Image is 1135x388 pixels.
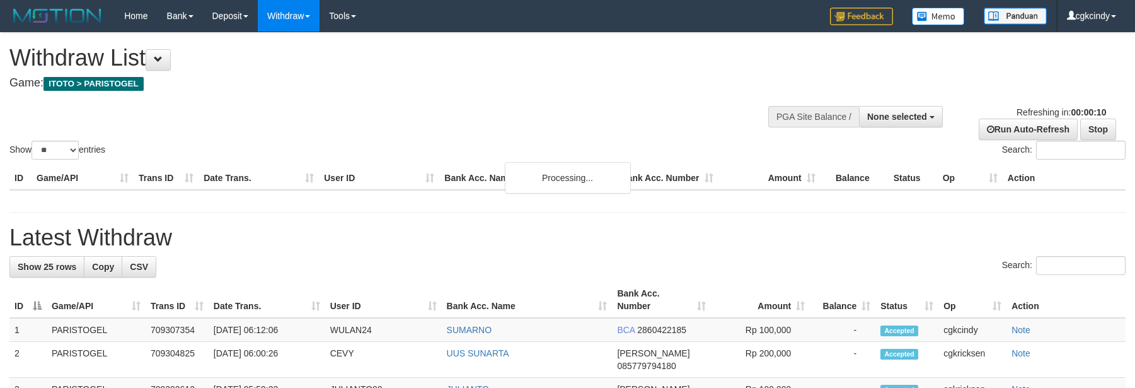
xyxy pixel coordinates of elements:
[9,256,84,278] a: Show 25 rows
[1002,256,1126,275] label: Search:
[1002,141,1126,160] label: Search:
[122,256,156,278] a: CSV
[616,167,718,190] th: Bank Acc. Number
[821,167,889,190] th: Balance
[146,318,209,342] td: 709307354
[1080,119,1116,140] a: Stop
[637,325,686,335] span: Copy 2860422185 to clipboard
[1036,256,1126,275] input: Search:
[47,342,146,378] td: PARISTOGEL
[32,167,134,190] th: Game/API
[617,361,676,371] span: Copy 085779794180 to clipboard
[867,112,927,122] span: None selected
[979,119,1078,140] a: Run Auto-Refresh
[1017,107,1106,117] span: Refreshing in:
[9,141,105,160] label: Show entries
[617,348,689,358] span: [PERSON_NAME]
[319,167,439,190] th: User ID
[830,8,893,25] img: Feedback.jpg
[612,282,711,318] th: Bank Acc. Number: activate to sort column ascending
[938,318,1006,342] td: cgkcindy
[1071,107,1106,117] strong: 00:00:10
[505,162,631,194] div: Processing...
[325,342,442,378] td: CEVY
[134,167,199,190] th: Trans ID
[9,6,105,25] img: MOTION_logo.png
[209,342,325,378] td: [DATE] 06:00:26
[92,262,114,272] span: Copy
[1036,141,1126,160] input: Search:
[9,167,32,190] th: ID
[9,77,744,90] h4: Game:
[711,342,810,378] td: Rp 200,000
[711,282,810,318] th: Amount: activate to sort column ascending
[47,282,146,318] th: Game/API: activate to sort column ascending
[9,225,1126,250] h1: Latest Withdraw
[9,282,47,318] th: ID: activate to sort column descending
[617,325,635,335] span: BCA
[880,349,918,360] span: Accepted
[47,318,146,342] td: PARISTOGEL
[810,342,875,378] td: -
[1011,348,1030,358] a: Note
[325,282,442,318] th: User ID: activate to sort column ascending
[130,262,148,272] span: CSV
[880,326,918,336] span: Accepted
[325,318,442,342] td: WULAN24
[18,262,76,272] span: Show 25 rows
[32,141,79,160] select: Showentries
[984,8,1047,25] img: panduan.png
[209,282,325,318] th: Date Trans.: activate to sort column ascending
[938,167,1003,190] th: Op
[718,167,821,190] th: Amount
[875,282,938,318] th: Status: activate to sort column ascending
[146,282,209,318] th: Trans ID: activate to sort column ascending
[146,342,209,378] td: 709304825
[199,167,319,190] th: Date Trans.
[9,318,47,342] td: 1
[1006,282,1126,318] th: Action
[447,325,492,335] a: SUMARNO
[442,282,613,318] th: Bank Acc. Name: activate to sort column ascending
[9,45,744,71] h1: Withdraw List
[9,342,47,378] td: 2
[447,348,509,358] a: UUS SUNARTA
[711,318,810,342] td: Rp 100,000
[43,77,144,91] span: ITOTO > PARISTOGEL
[1011,325,1030,335] a: Note
[938,342,1006,378] td: cgkricksen
[439,167,616,190] th: Bank Acc. Name
[912,8,965,25] img: Button%20Memo.svg
[810,318,875,342] td: -
[768,106,859,127] div: PGA Site Balance /
[209,318,325,342] td: [DATE] 06:12:06
[84,256,122,278] a: Copy
[938,282,1006,318] th: Op: activate to sort column ascending
[810,282,875,318] th: Balance: activate to sort column ascending
[889,167,938,190] th: Status
[859,106,943,127] button: None selected
[1003,167,1126,190] th: Action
